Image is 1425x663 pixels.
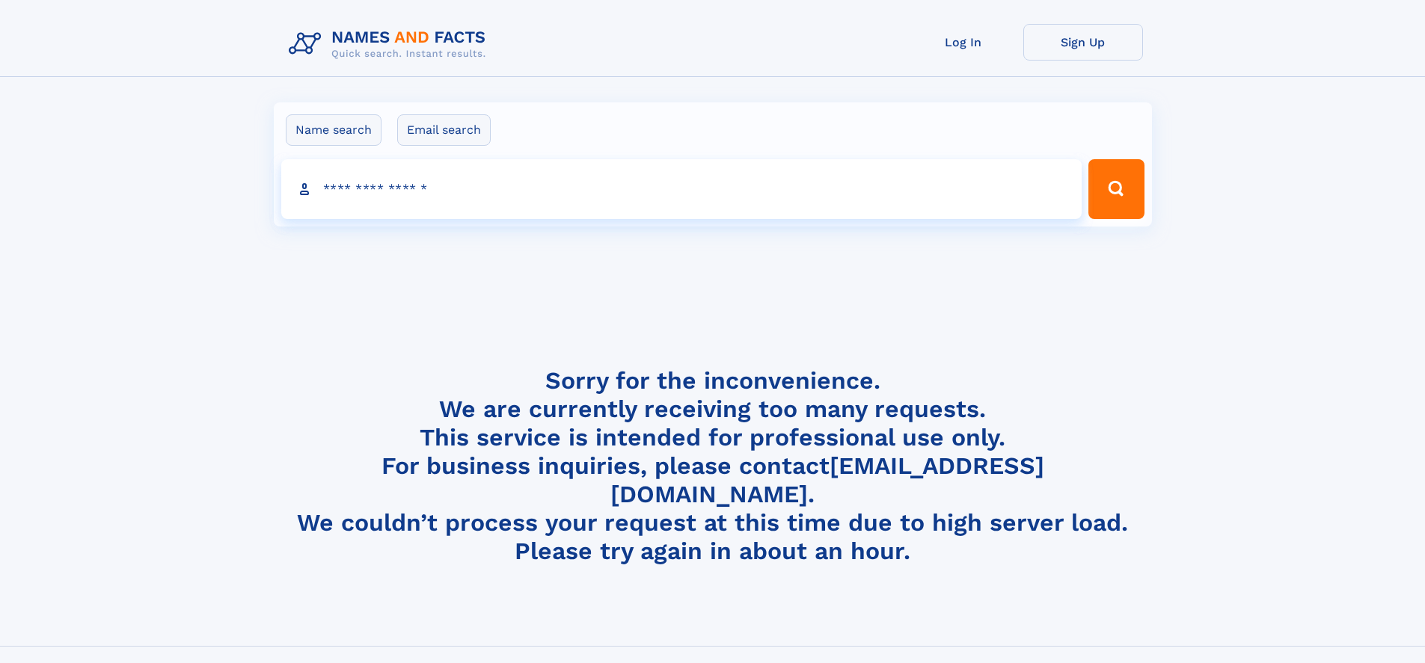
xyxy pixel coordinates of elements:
[283,24,498,64] img: Logo Names and Facts
[281,159,1082,219] input: search input
[397,114,491,146] label: Email search
[286,114,381,146] label: Name search
[610,451,1044,508] a: [EMAIL_ADDRESS][DOMAIN_NAME]
[1088,159,1144,219] button: Search Button
[1023,24,1143,61] a: Sign Up
[283,366,1143,566] h4: Sorry for the inconvenience. We are currently receiving too many requests. This service is intend...
[904,24,1023,61] a: Log In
